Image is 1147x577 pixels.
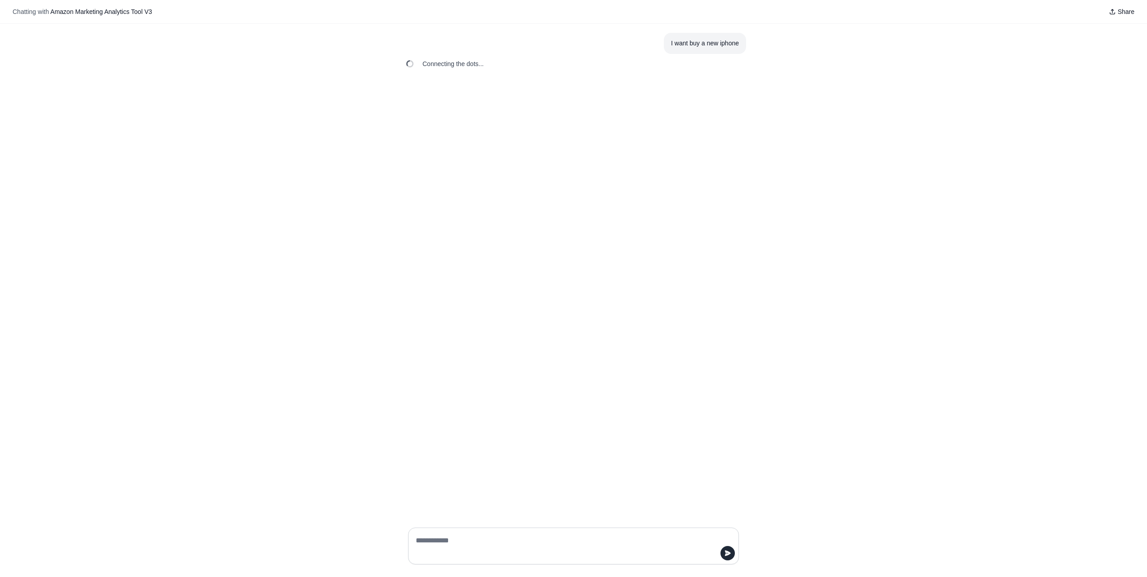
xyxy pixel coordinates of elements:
button: Share [1105,5,1138,18]
span: Amazon Marketing Analytics Tool V3 [50,8,152,15]
button: Chatting with Amazon Marketing Analytics Tool V3 [9,5,156,18]
span: Share [1118,7,1134,16]
section: User message [664,33,746,54]
div: I want buy a new iphone [671,38,739,49]
span: Chatting with [13,7,49,16]
span: Connecting the dots... [422,59,484,68]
